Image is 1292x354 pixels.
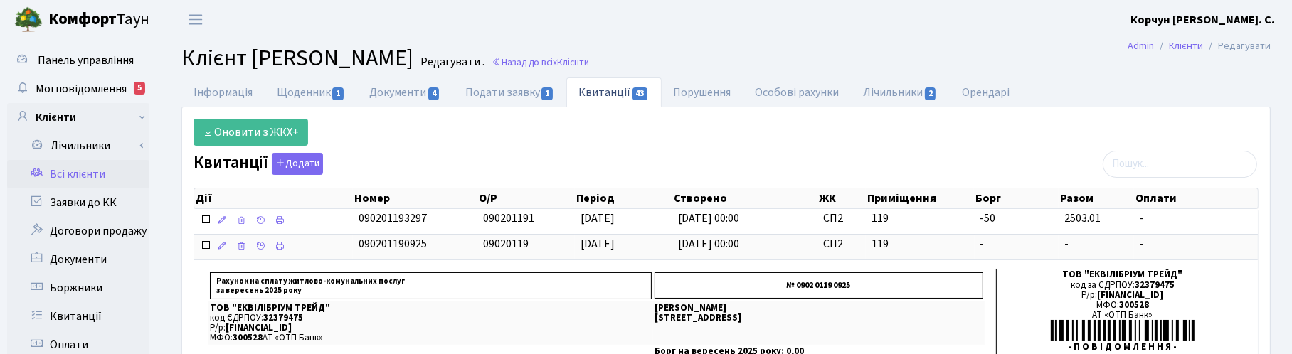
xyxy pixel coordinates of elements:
a: Орендарі [950,77,1022,107]
input: Пошук... [1103,151,1257,178]
a: Оновити з ЖКХ+ [194,119,308,146]
a: Квитанції [566,77,661,107]
span: СП2 [823,236,860,252]
span: 300528 [1119,299,1149,311]
a: Корчун [PERSON_NAME]. С. [1130,11,1275,28]
span: [DATE] 00:00 [678,210,739,226]
span: 43 [632,87,648,100]
span: [DATE] [581,236,615,252]
p: ТОВ "ЕКВІЛІБРІУМ ТРЕЙД" [210,304,652,313]
div: код за ЄДРПОУ: [1000,280,1246,290]
label: Квитанції [194,153,323,175]
span: Панель управління [38,53,134,68]
th: О/Р [477,188,575,208]
a: Клієнти [1169,38,1203,53]
a: Заявки до КК [7,188,149,217]
p: Р/р: [210,323,652,333]
a: Квитанції [7,302,149,331]
b: Комфорт [48,8,117,31]
th: Період [575,188,672,208]
th: Дії [194,188,353,208]
a: Порушення [662,77,743,107]
span: [FINANCIAL_ID] [1097,289,1163,301]
p: МФО: АТ «ОТП Банк» [210,333,652,343]
a: Договори продажу [7,217,149,245]
span: 090201191 [483,210,534,226]
span: СП2 [823,210,860,227]
span: Клієнт [PERSON_NAME] [181,42,413,75]
span: 119 [872,210,969,227]
a: Подати заявку [453,77,566,107]
span: 300528 [233,331,263,344]
div: 5 [134,82,145,95]
a: Додати [268,150,323,175]
th: ЖК [817,188,866,208]
p: № 0902 0119 0925 [655,272,983,299]
span: Клієнти [557,55,589,69]
div: Р/р: [1000,290,1246,300]
span: Мої повідомлення [36,81,127,97]
p: Рахунок на сплату житлово-комунальних послуг за вересень 2025 року [210,272,652,299]
th: Створено [672,188,817,208]
span: 09020119 [483,236,529,252]
div: АТ «ОТП Банк» [1000,310,1246,320]
b: Корчун [PERSON_NAME]. С. [1130,12,1275,28]
a: Боржники [7,274,149,302]
p: [PERSON_NAME] [655,304,983,313]
a: Лічильники [852,77,950,107]
a: Admin [1128,38,1154,53]
small: Редагувати . [418,55,484,69]
span: [DATE] 00:00 [678,236,739,252]
span: 2503.01 [1064,210,1101,226]
a: Назад до всіхКлієнти [492,55,589,69]
button: Квитанції [272,153,323,175]
p: код ЄДРПОУ: [210,313,652,323]
a: Всі клієнти [7,160,149,188]
span: 090201190925 [359,236,427,252]
span: 32379475 [263,311,303,324]
a: Інформація [181,77,265,107]
a: Панель управління [7,46,149,75]
span: [FINANCIAL_ID] [226,321,292,334]
div: ТОВ "ЕКВІЛІБРІУМ ТРЕЙД" [1000,269,1246,279]
span: 2 [925,87,936,100]
span: 090201193297 [359,210,427,226]
a: Документи [357,77,452,107]
a: Лічильники [16,132,149,160]
span: Таун [48,8,149,32]
div: - П О В І Д О М Л Е Н Н Я - [1000,342,1246,352]
a: Мої повідомлення5 [7,75,149,103]
span: 4 [428,87,440,100]
th: Оплати [1134,188,1258,208]
span: - [980,236,985,252]
button: Переключити навігацію [178,8,213,31]
th: Борг [974,188,1058,208]
div: МФО: [1000,300,1246,310]
span: [DATE] [581,210,615,226]
span: 1 [332,87,344,100]
th: Разом [1059,188,1134,208]
a: Щоденник [265,77,357,107]
p: [STREET_ADDRESS] [655,313,983,323]
span: - [1064,236,1069,252]
a: Документи [7,245,149,274]
img: logo.png [14,6,43,34]
a: Клієнти [7,103,149,132]
span: - [1140,210,1252,227]
li: Редагувати [1203,38,1271,54]
nav: breadcrumb [1106,31,1292,61]
span: 119 [872,236,969,252]
th: Номер [353,188,477,208]
span: 32379475 [1135,279,1175,291]
th: Приміщення [866,188,975,208]
span: 1 [541,87,553,100]
span: - [1140,236,1252,252]
a: Особові рахунки [743,77,852,107]
span: -50 [980,210,996,226]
